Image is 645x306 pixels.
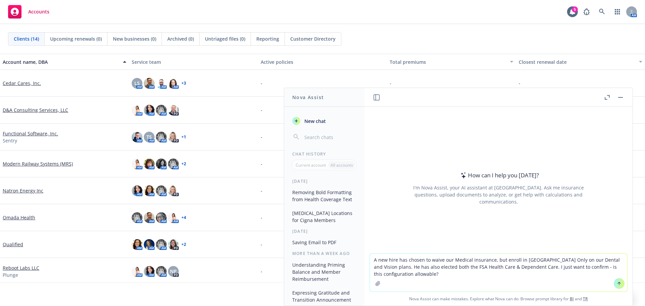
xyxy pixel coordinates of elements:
[144,105,155,116] img: photo
[331,162,353,168] p: All accounts
[134,80,140,87] span: LS
[144,266,155,277] img: photo
[168,212,179,223] img: photo
[290,237,359,248] button: Saving Email to PDF
[290,208,359,226] button: [MEDICAL_DATA] Locations for Cigna Members
[144,185,155,196] img: photo
[156,105,167,116] img: photo
[290,35,336,42] span: Customer Directory
[459,171,539,180] div: How can I help you [DATE]?
[156,212,167,223] img: photo
[132,159,142,169] img: photo
[170,268,177,275] span: NP
[3,80,41,87] a: Cedar Cares, Inc.
[144,212,155,223] img: photo
[370,254,627,292] textarea: A new hire has chosen to waive our Medical insurance, but enroll in [GEOGRAPHIC_DATA] Only on our...
[583,296,588,302] a: TR
[181,81,186,85] a: + 3
[3,130,58,137] a: Functional Software, Inc.
[167,35,194,42] span: Archived (0)
[132,266,142,277] img: photo
[261,268,262,275] span: -
[390,80,391,87] span: -
[3,271,18,278] span: Plunge
[404,184,593,205] div: I'm Nova Assist, your AI assistant at [GEOGRAPHIC_DATA]. Ask me insurance questions, upload docum...
[284,228,364,234] div: [DATE]
[132,105,142,116] img: photo
[572,6,578,12] div: 5
[292,94,324,101] h1: Nova Assist
[144,159,155,169] img: photo
[3,214,35,221] a: Omada Health
[303,132,356,142] input: Search chats
[290,287,359,305] button: Expressing Gratitude and Transition Announcement
[156,132,167,142] img: photo
[303,118,326,125] span: New chat
[3,137,17,144] span: Sentry
[3,160,73,167] a: Modern Railway Systems (MRS)
[284,251,364,256] div: More than a week ago
[611,5,624,18] a: Switch app
[3,187,43,194] a: Natron Energy Inc
[261,106,262,114] span: -
[168,159,179,169] img: photo
[3,106,68,114] a: D&A Consulting Services, LLC
[519,80,520,87] span: -
[261,80,262,87] span: -
[146,133,152,140] span: TS
[28,9,49,14] span: Accounts
[132,239,142,250] img: photo
[156,239,167,250] img: photo
[516,54,645,70] button: Closest renewal date
[261,133,262,140] span: -
[156,159,167,169] img: photo
[156,266,167,277] img: photo
[168,185,179,196] img: photo
[144,239,155,250] img: photo
[132,185,142,196] img: photo
[132,212,142,223] img: photo
[129,54,258,70] button: Service team
[50,35,102,42] span: Upcoming renewals (0)
[261,214,262,221] span: -
[113,35,156,42] span: New businesses (0)
[3,58,119,65] div: Account name, DBA
[181,216,186,220] a: + 4
[261,187,262,194] span: -
[570,296,574,302] a: BI
[256,35,279,42] span: Reporting
[181,243,186,247] a: + 2
[168,78,179,89] img: photo
[258,54,387,70] button: Active policies
[3,264,39,271] a: Reboot Labs LLC
[156,185,167,196] img: photo
[290,115,359,127] button: New chat
[261,241,262,248] span: -
[284,178,364,184] div: [DATE]
[181,135,186,139] a: + 1
[14,35,39,42] span: Clients (14)
[390,58,506,65] div: Total premiums
[580,5,593,18] a: Report a Bug
[261,160,262,167] span: -
[156,78,167,89] img: photo
[132,58,255,65] div: Service team
[144,78,155,89] img: photo
[290,187,359,205] button: Removing Bold Formatting from Health Coverage Text
[168,105,179,116] img: photo
[261,58,384,65] div: Active policies
[181,162,186,166] a: + 2
[367,292,630,306] span: Nova Assist can make mistakes. Explore what Nova can do: Browse prompt library for and
[168,239,179,250] img: photo
[132,132,142,142] img: photo
[168,132,179,142] img: photo
[5,2,52,21] a: Accounts
[290,259,359,285] button: Understanding Priming Balance and Member Reimbursement
[205,35,245,42] span: Untriaged files (0)
[387,54,516,70] button: Total premiums
[284,151,364,157] div: Chat History
[519,58,635,65] div: Closest renewal date
[3,241,23,248] a: Qualified
[595,5,609,18] a: Search
[296,162,326,168] p: Current account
